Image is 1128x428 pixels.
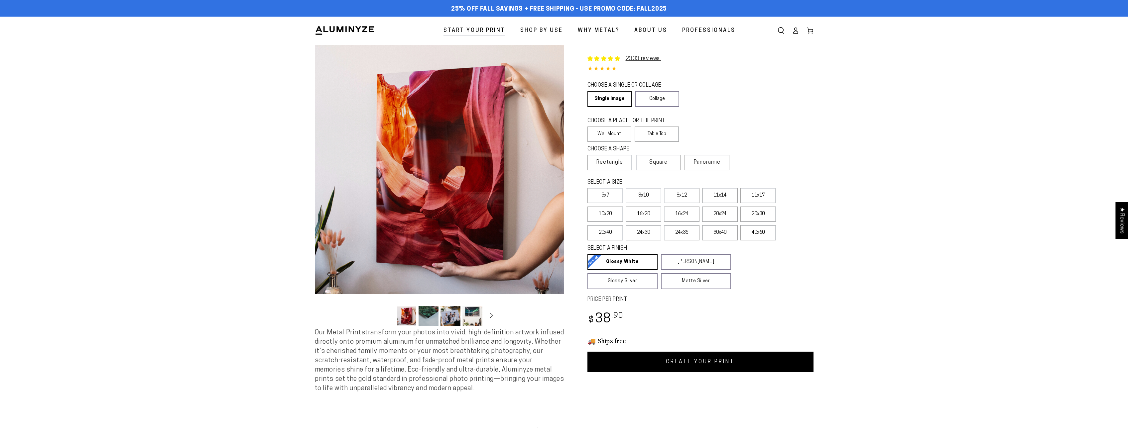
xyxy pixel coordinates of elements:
[740,225,776,240] label: 40x60
[515,22,568,40] a: Shop By Use
[315,26,375,36] img: Aluminyze
[587,91,632,107] a: Single Image
[462,306,482,326] button: Load image 4 in gallery view
[587,117,673,125] legend: CHOOSE A PLACE FOR THE PRINT
[587,82,673,89] legend: CHOOSE A SINGLE OR COLLAGE
[634,26,667,36] span: About Us
[587,188,623,203] label: 5x7
[573,22,624,40] a: Why Metal?
[626,56,661,61] a: 2333 reviews.
[451,6,667,13] span: 25% off FALL Savings + Free Shipping - Use Promo Code: FALL2025
[626,207,661,222] label: 16x20
[588,316,594,325] span: $
[419,306,439,326] button: Load image 2 in gallery view
[587,245,715,252] legend: SELECT A FINISH
[587,207,623,222] label: 10x20
[380,308,395,323] button: Slide left
[439,22,510,40] a: Start Your Print
[626,225,661,240] label: 24x30
[611,312,623,320] sup: .90
[397,306,417,326] button: Load image 1 in gallery view
[443,26,505,36] span: Start Your Print
[315,45,564,328] media-gallery: Gallery Viewer
[661,273,731,289] a: Matte Silver
[702,225,738,240] label: 30x40
[661,254,731,270] a: [PERSON_NAME]
[578,26,619,36] span: Why Metal?
[677,22,740,40] a: Professionals
[740,207,776,222] label: 20x30
[635,127,679,142] label: Table Top
[587,179,720,186] legend: SELECT A SIZE
[664,207,699,222] label: 16x24
[440,306,460,326] button: Load image 3 in gallery view
[664,225,699,240] label: 24x36
[587,273,658,289] a: Glossy Silver
[587,127,632,142] label: Wall Mount
[649,158,668,166] span: Square
[587,313,624,326] bdi: 38
[587,352,814,372] a: CREATE YOUR PRINT
[596,158,623,166] span: Rectangle
[702,207,738,222] label: 20x24
[484,308,499,323] button: Slide right
[587,64,814,74] div: 4.85 out of 5.0 stars
[694,160,720,165] span: Panoramic
[740,188,776,203] label: 11x17
[520,26,563,36] span: Shop By Use
[702,188,738,203] label: 11x14
[774,23,788,38] summary: Search our site
[682,26,735,36] span: Professionals
[1115,202,1128,239] div: Click to open Judge.me floating reviews tab
[315,329,564,392] span: Our Metal Prints transform your photos into vivid, high-definition artwork infused directly onto ...
[664,188,699,203] label: 8x12
[587,296,814,303] label: PRICE PER PRINT
[587,254,658,270] a: Glossy White
[626,188,661,203] label: 8x10
[635,91,679,107] a: Collage
[587,145,674,153] legend: CHOOSE A SHAPE
[629,22,672,40] a: About Us
[587,336,814,345] h3: 🚚 Ships free
[587,225,623,240] label: 20x40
